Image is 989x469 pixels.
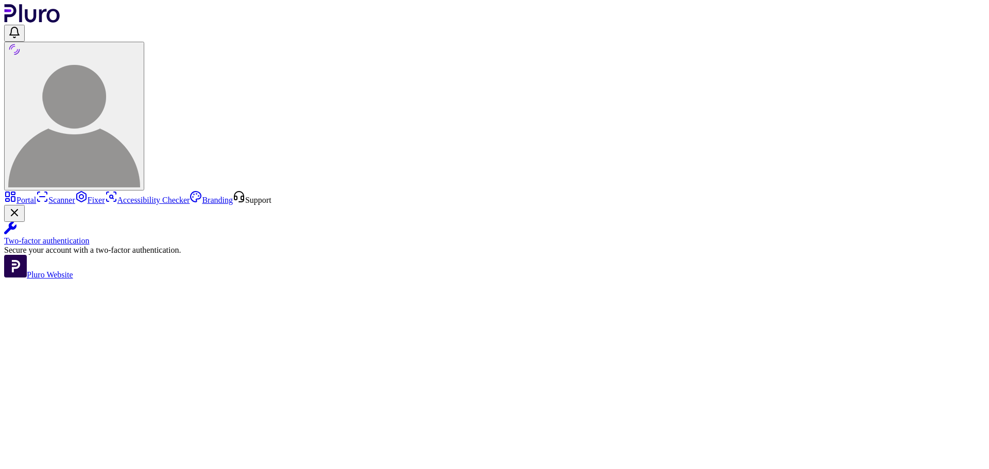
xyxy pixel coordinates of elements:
[4,270,73,279] a: Open Pluro Website
[105,196,190,204] a: Accessibility Checker
[8,56,140,187] img: User avatar
[4,205,25,222] button: Close Two-factor authentication notification
[4,196,36,204] a: Portal
[4,236,985,246] div: Two-factor authentication
[233,196,271,204] a: Open Support screen
[4,25,25,42] button: Open notifications, you have undefined new notifications
[4,15,60,24] a: Logo
[4,246,985,255] div: Secure your account with a two-factor authentication.
[4,42,144,190] button: User avatar
[190,196,233,204] a: Branding
[36,196,75,204] a: Scanner
[4,222,985,246] a: Two-factor authentication
[4,190,985,280] aside: Sidebar menu
[75,196,105,204] a: Fixer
